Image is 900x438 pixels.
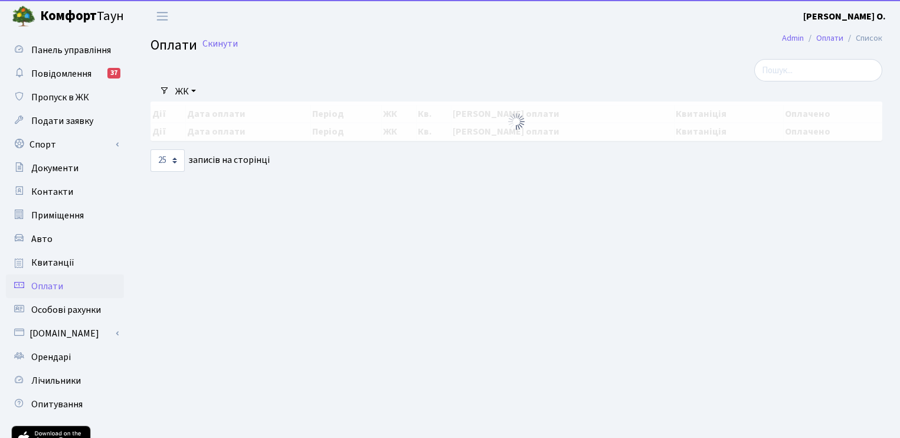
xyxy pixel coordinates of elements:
b: Комфорт [40,6,97,25]
span: Документи [31,162,78,175]
a: ЖК [171,81,201,102]
span: Опитування [31,398,83,411]
span: Орендарі [31,351,71,364]
span: Подати заявку [31,115,93,128]
button: Переключити навігацію [148,6,177,26]
nav: breadcrumb [764,26,900,51]
span: Оплати [150,35,197,55]
span: Таун [40,6,124,27]
input: Пошук... [754,59,882,81]
span: Панель управління [31,44,111,57]
b: [PERSON_NAME] О. [803,10,886,23]
a: Квитанції [6,251,124,274]
a: Лічильники [6,369,124,393]
span: Оплати [31,280,63,293]
a: [DOMAIN_NAME] [6,322,124,345]
a: Скинути [202,38,238,50]
a: Орендарі [6,345,124,369]
label: записів на сторінці [150,149,270,172]
a: Подати заявку [6,109,124,133]
span: Приміщення [31,209,84,222]
a: [PERSON_NAME] О. [803,9,886,24]
img: Обробка... [507,112,526,131]
span: Авто [31,233,53,246]
a: Особові рахунки [6,298,124,322]
a: Спорт [6,133,124,156]
a: Приміщення [6,204,124,227]
a: Admin [782,32,804,44]
a: Авто [6,227,124,251]
div: 37 [107,68,120,79]
a: Оплати [816,32,843,44]
img: logo.png [12,5,35,28]
a: Документи [6,156,124,180]
span: Контакти [31,185,73,198]
a: Панель управління [6,38,124,62]
span: Особові рахунки [31,303,101,316]
a: Оплати [6,274,124,298]
a: Опитування [6,393,124,416]
span: Повідомлення [31,67,91,80]
a: Повідомлення37 [6,62,124,86]
select: записів на сторінці [150,149,185,172]
a: Контакти [6,180,124,204]
a: Пропуск в ЖК [6,86,124,109]
span: Лічильники [31,374,81,387]
li: Список [843,32,882,45]
span: Пропуск в ЖК [31,91,89,104]
span: Квитанції [31,256,74,269]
